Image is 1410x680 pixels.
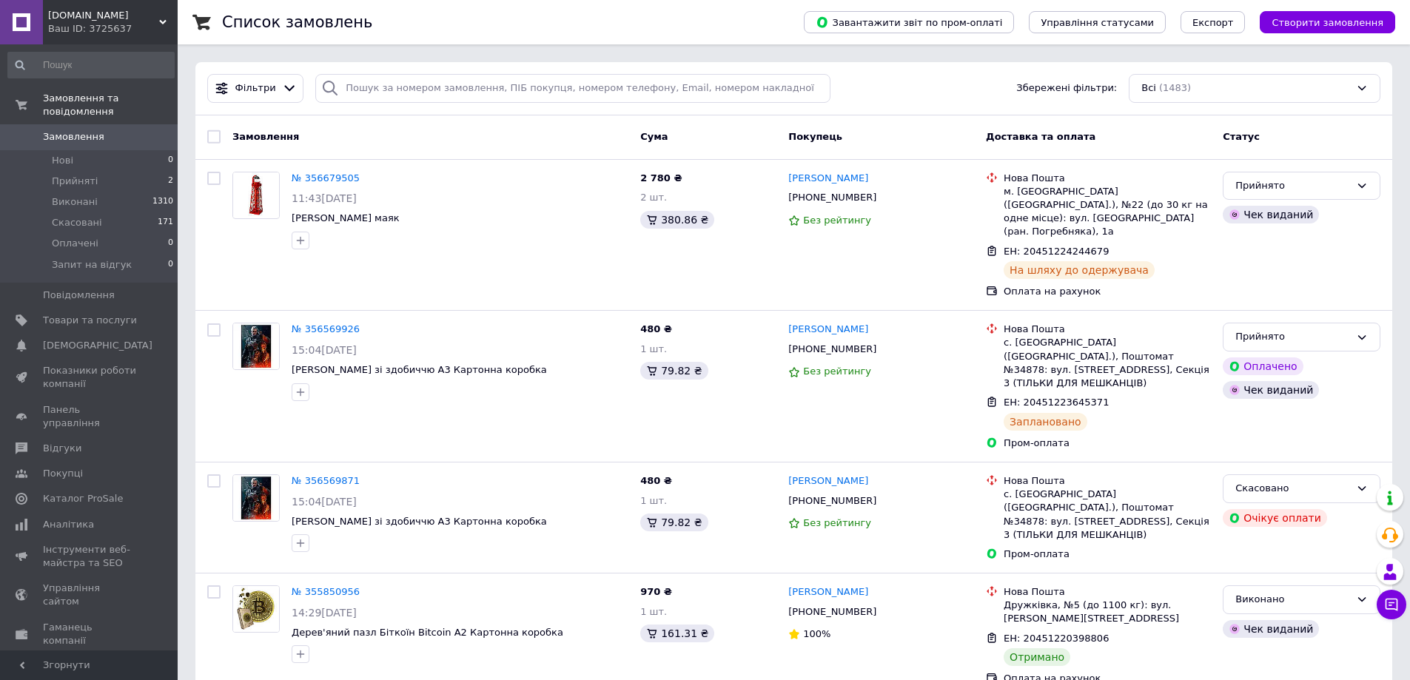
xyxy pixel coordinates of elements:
div: Очікує оплати [1223,509,1327,527]
h1: Список замовлень [222,13,372,31]
span: Статус [1223,131,1260,142]
button: Чат з покупцем [1377,590,1406,619]
div: 79.82 ₴ [640,362,708,380]
span: 1310 [152,195,173,209]
span: 0 [168,154,173,167]
a: № 356679505 [292,172,360,184]
img: Фото товару [233,475,279,521]
div: м. [GEOGRAPHIC_DATA] ([GEOGRAPHIC_DATA].), №22 (до 30 кг на одне місце): вул. [GEOGRAPHIC_DATA] (... [1004,185,1211,239]
div: Отримано [1004,648,1070,666]
span: 1 шт. [640,343,667,354]
span: 480 ₴ [640,323,672,334]
div: Ваш ID: 3725637 [48,22,178,36]
span: 100% [803,628,830,639]
span: Завантажити звіт по пром-оплаті [816,16,1002,29]
span: Без рейтингу [803,366,871,377]
span: Скасовані [52,216,102,229]
span: Збережені фільтри: [1016,81,1117,95]
span: 2 780 ₴ [640,172,682,184]
span: Повідомлення [43,289,115,302]
div: Оплата на рахунок [1004,285,1211,298]
span: Замовлення та повідомлення [43,92,178,118]
span: Нові [52,154,73,167]
div: с. [GEOGRAPHIC_DATA] ([GEOGRAPHIC_DATA].), Поштомат №34878: вул. [STREET_ADDRESS], Секція 3 (ТІЛЬ... [1004,488,1211,542]
div: Нова Пошта [1004,172,1211,185]
button: Експорт [1181,11,1246,33]
div: 161.31 ₴ [640,625,714,642]
span: Замовлення [232,131,299,142]
span: Каталог ProSale [43,492,123,505]
div: Заплановано [1004,413,1087,431]
a: Фото товару [232,585,280,633]
div: Прийнято [1235,178,1350,194]
span: [PERSON_NAME] зі здобиччю А3 Картонна коробка [292,364,547,375]
div: Пром-оплата [1004,437,1211,450]
span: Замовлення [43,130,104,144]
input: Пошук [7,52,175,78]
div: На шляху до одержувача [1004,261,1155,279]
button: Управління статусами [1029,11,1166,33]
div: Чек виданий [1223,620,1319,638]
span: Виконані [52,195,98,209]
span: Відгуки [43,442,81,455]
span: 970 ₴ [640,586,672,597]
div: [PHONE_NUMBER] [785,188,879,207]
a: Дерев'яний пазл Біткоїн Bitcoin А2 Картонна коробка [292,627,563,638]
span: 15:04[DATE] [292,496,357,508]
a: [PERSON_NAME] зі здобиччю А3 Картонна коробка [292,516,547,527]
span: Показники роботи компанії [43,364,137,391]
span: Управління сайтом [43,582,137,608]
div: Нова Пошта [1004,585,1211,599]
a: № 356569926 [292,323,360,334]
a: [PERSON_NAME] [788,323,868,337]
div: Скасовано [1235,481,1350,496]
button: Створити замовлення [1260,11,1395,33]
a: [PERSON_NAME] [788,474,868,488]
span: Експорт [1192,17,1234,28]
a: Фото товару [232,323,280,370]
div: [PHONE_NUMBER] [785,491,879,511]
a: Фото товару [232,172,280,219]
span: Cума [640,131,668,142]
span: Створити замовлення [1272,17,1383,28]
div: Пром-оплата [1004,548,1211,561]
a: [PERSON_NAME] маяк [292,212,400,223]
div: [PHONE_NUMBER] [785,602,879,622]
a: № 355850956 [292,586,360,597]
span: 15:04[DATE] [292,344,357,356]
span: Управління статусами [1041,17,1154,28]
span: Інструменти веб-майстра та SEO [43,543,137,570]
span: Доставка та оплата [986,131,1095,142]
span: 11:43[DATE] [292,192,357,204]
span: 0 [168,237,173,250]
span: Запит на відгук [52,258,132,272]
span: Фільтри [235,81,276,95]
a: Створити замовлення [1245,16,1395,27]
img: Фото товару [233,323,279,369]
a: [PERSON_NAME] [788,172,868,186]
span: 1 шт. [640,495,667,506]
div: Чек виданий [1223,206,1319,223]
input: Пошук за номером замовлення, ПІБ покупця, номером телефону, Email, номером накладної [315,74,830,103]
span: ЕН: 20451224244679 [1004,246,1109,257]
div: Чек виданий [1223,381,1319,399]
span: Покупці [43,467,83,480]
span: ЕН: 20451223645371 [1004,397,1109,408]
span: 2 шт. [640,192,667,203]
button: Завантажити звіт по пром-оплаті [804,11,1014,33]
span: 14:29[DATE] [292,607,357,619]
span: Без рейтингу [803,517,871,528]
span: Товари та послуги [43,314,137,327]
span: Аналітика [43,518,94,531]
div: с. [GEOGRAPHIC_DATA] ([GEOGRAPHIC_DATA].), Поштомат №34878: вул. [STREET_ADDRESS], Секція 3 (ТІЛЬ... [1004,336,1211,390]
span: 171 [158,216,173,229]
span: Оплачені [52,237,98,250]
div: Виконано [1235,592,1350,607]
span: Без рейтингу [803,215,871,226]
span: 2 [168,175,173,188]
div: [PHONE_NUMBER] [785,340,879,359]
span: Rucola.store [48,9,159,22]
div: 380.86 ₴ [640,211,714,229]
